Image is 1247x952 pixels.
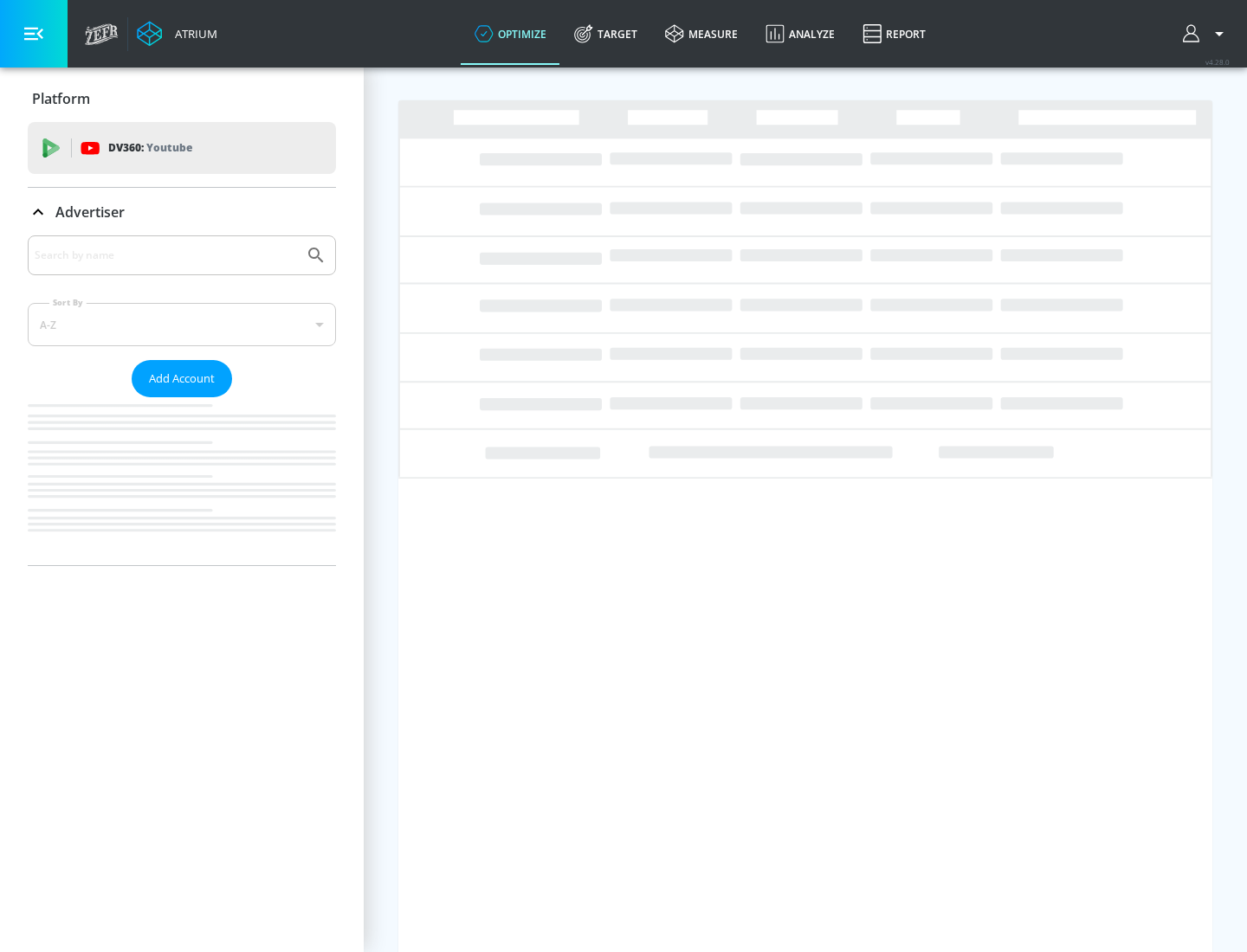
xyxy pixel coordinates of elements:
span: v 4.28.0 [1205,57,1230,67]
a: measure [651,3,752,65]
label: Sort By [49,297,87,308]
a: Atrium [137,21,217,47]
a: optimize [461,3,560,65]
button: Add Account [132,360,232,397]
input: Search by name [35,244,297,267]
p: Advertiser [55,203,125,222]
a: Analyze [752,3,849,65]
div: Atrium [168,26,217,42]
a: Report [849,3,940,65]
nav: list of Advertiser [28,397,336,565]
a: Target [560,3,651,65]
div: DV360: Youtube [28,122,336,174]
div: Advertiser [28,188,336,236]
div: Platform [28,74,336,123]
span: Add Account [149,369,215,389]
p: DV360: [108,138,192,158]
p: Youtube [146,138,192,157]
p: Platform [32,89,90,108]
div: A-Z [28,303,336,346]
div: Advertiser [28,235,336,565]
